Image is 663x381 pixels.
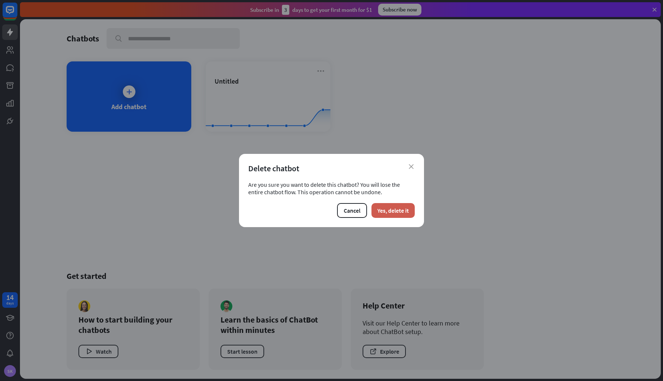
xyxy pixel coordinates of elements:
i: close [409,164,414,169]
button: Yes, delete it [371,203,415,218]
button: Cancel [337,203,367,218]
button: Open LiveChat chat widget [6,3,28,25]
div: Delete chatbot [248,163,415,173]
div: Are you sure you want to delete this chatbot? You will lose the entire chatbot flow. This operati... [248,181,415,196]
